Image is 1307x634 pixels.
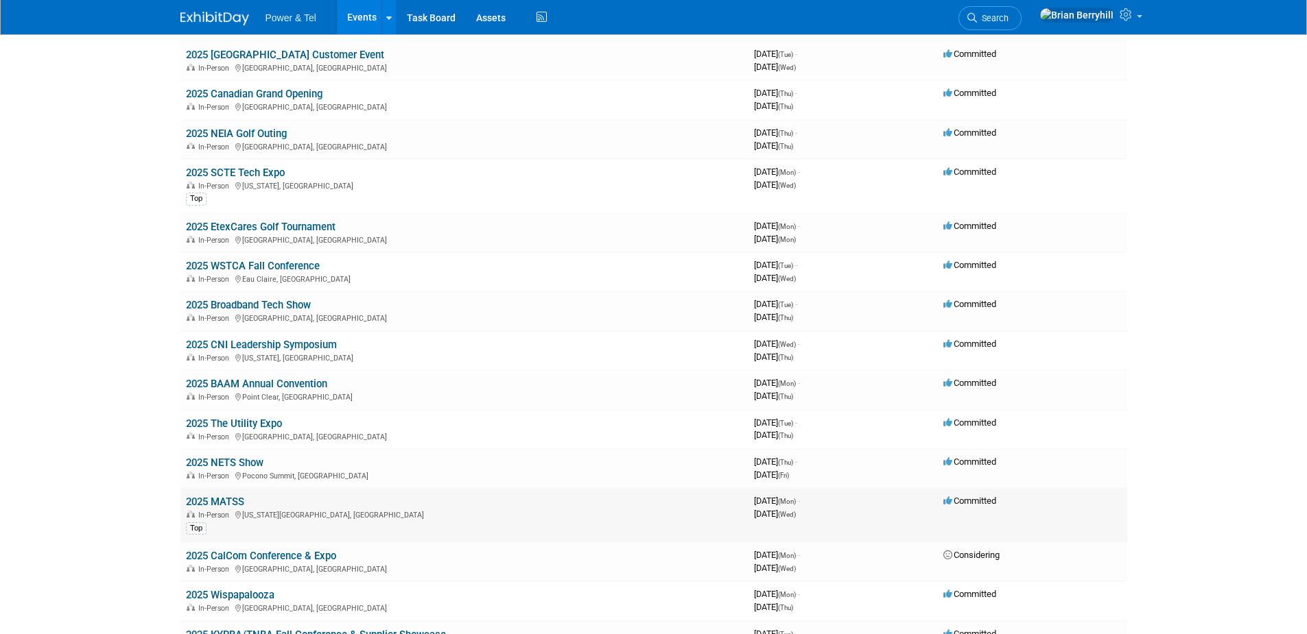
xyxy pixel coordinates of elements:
[187,472,195,478] img: In-Person Event
[186,312,743,323] div: [GEOGRAPHIC_DATA], [GEOGRAPHIC_DATA]
[943,260,996,270] span: Committed
[186,602,743,613] div: [GEOGRAPHIC_DATA], [GEOGRAPHIC_DATA]
[778,51,793,58] span: (Tue)
[186,456,263,469] a: 2025 NETS Show
[754,49,797,59] span: [DATE]
[943,339,996,349] span: Committed
[186,127,287,140] a: 2025 NEIA Golf Outing
[778,130,793,137] span: (Thu)
[778,354,793,361] span: (Thu)
[186,234,743,245] div: [GEOGRAPHIC_DATA], [GEOGRAPHIC_DATA]
[187,393,195,400] img: In-Person Event
[754,563,796,573] span: [DATE]
[795,417,797,428] span: -
[186,430,743,441] div: [GEOGRAPHIC_DATA], [GEOGRAPHIC_DATA]
[186,299,311,311] a: 2025 Broadband Tech Show
[186,193,207,205] div: Top
[198,393,233,402] span: In-Person
[943,49,996,59] span: Committed
[754,496,800,506] span: [DATE]
[754,352,793,362] span: [DATE]
[943,496,996,506] span: Committed
[778,459,793,466] span: (Thu)
[754,221,800,231] span: [DATE]
[798,589,800,599] span: -
[778,591,796,598] span: (Mon)
[180,12,249,25] img: ExhibitDay
[943,589,996,599] span: Committed
[943,299,996,309] span: Committed
[754,180,796,190] span: [DATE]
[778,472,789,479] span: (Fri)
[186,522,207,535] div: Top
[198,64,233,73] span: In-Person
[754,273,796,283] span: [DATE]
[198,143,233,151] span: In-Person
[198,275,233,284] span: In-Person
[778,341,796,348] span: (Wed)
[943,550,1000,560] span: Considering
[778,262,793,269] span: (Tue)
[943,88,996,98] span: Committed
[958,6,1022,30] a: Search
[186,378,327,390] a: 2025 BAAM Annual Convention
[186,167,285,179] a: 2025 SCTE Tech Expo
[186,509,743,520] div: [US_STATE][GEOGRAPHIC_DATA], [GEOGRAPHIC_DATA]
[186,88,322,100] a: 2025 Canadian Grand Opening
[778,223,796,230] span: (Mon)
[798,496,800,506] span: -
[754,101,793,111] span: [DATE]
[778,393,793,400] span: (Thu)
[943,221,996,231] span: Committed
[186,180,743,191] div: [US_STATE], [GEOGRAPHIC_DATA]
[186,550,336,562] a: 2025 CalCom Conference & Expo
[778,301,793,308] span: (Tue)
[186,496,244,508] a: 2025 MATSS
[754,602,793,612] span: [DATE]
[187,511,195,517] img: In-Person Event
[778,64,796,71] span: (Wed)
[198,354,233,363] span: In-Person
[798,167,800,177] span: -
[778,552,796,559] span: (Mon)
[198,182,233,191] span: In-Person
[187,64,195,71] img: In-Person Event
[778,380,796,387] span: (Mon)
[186,273,743,284] div: Eau Claire, [GEOGRAPHIC_DATA]
[754,550,800,560] span: [DATE]
[186,141,743,151] div: [GEOGRAPHIC_DATA], [GEOGRAPHIC_DATA]
[187,103,195,110] img: In-Person Event
[754,378,800,388] span: [DATE]
[187,143,195,149] img: In-Person Event
[754,312,793,322] span: [DATE]
[778,103,793,110] span: (Thu)
[198,314,233,323] span: In-Person
[186,49,384,61] a: 2025 [GEOGRAPHIC_DATA] Customer Event
[198,236,233,245] span: In-Person
[778,169,796,176] span: (Mon)
[187,314,195,321] img: In-Person Event
[943,127,996,138] span: Committed
[798,550,800,560] span: -
[186,101,743,112] div: [GEOGRAPHIC_DATA], [GEOGRAPHIC_DATA]
[198,103,233,112] span: In-Person
[795,299,797,309] span: -
[186,589,274,601] a: 2025 Wispapalooza
[778,565,796,572] span: (Wed)
[186,221,335,233] a: 2025 EtexCares Golf Tournament
[754,391,793,401] span: [DATE]
[943,456,996,467] span: Committed
[754,234,796,244] span: [DATE]
[186,391,743,402] div: Point Clear, [GEOGRAPHIC_DATA]
[186,470,743,480] div: Pocono Summit, [GEOGRAPHIC_DATA]
[778,90,793,97] span: (Thu)
[198,432,233,441] span: In-Person
[778,236,796,243] span: (Mon)
[754,167,800,177] span: [DATE]
[754,417,797,428] span: [DATE]
[778,314,793,321] span: (Thu)
[754,509,796,519] span: [DATE]
[754,141,793,151] span: [DATE]
[754,260,797,270] span: [DATE]
[186,339,337,351] a: 2025 CNI Leadership Symposium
